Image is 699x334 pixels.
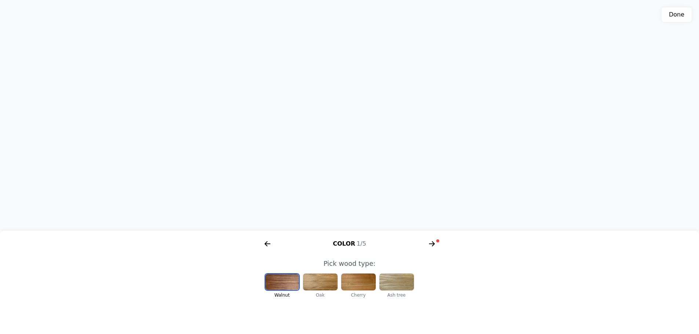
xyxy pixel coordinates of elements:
span: Pick wood type: [324,260,376,267]
svg: arrow right short [426,238,438,250]
div: Color [256,238,444,250]
div: Oak [303,292,338,298]
button: Done [662,7,692,22]
span: 1/5 [357,240,366,247]
svg: arrow right short [262,238,273,250]
div: Cherry [341,292,376,298]
div: Walnut [265,292,300,298]
div: Ash tree [379,292,414,298]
